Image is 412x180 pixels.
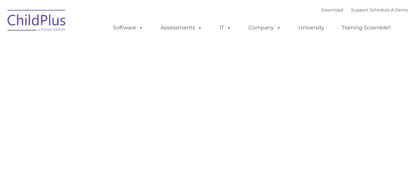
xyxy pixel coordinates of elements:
[213,21,238,34] a: IT
[154,21,209,34] a: Assessments
[335,21,397,34] a: Training Scramble!!
[370,7,408,12] a: Schedule A Demo
[242,21,288,34] a: Company
[351,7,368,12] a: Support
[321,7,343,12] a: Download
[107,21,150,34] a: Software
[4,5,69,38] img: ChildPlus by Procare Solutions
[292,21,331,34] a: University
[321,7,408,12] font: |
